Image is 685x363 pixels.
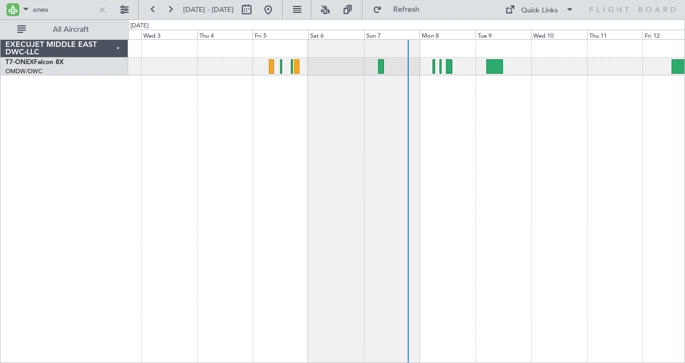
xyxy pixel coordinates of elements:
[308,30,364,39] div: Sat 6
[476,30,531,39] div: Tue 9
[5,59,34,66] span: T7-ONEX
[384,6,429,13] span: Refresh
[33,2,95,18] input: A/C (Reg. or Type)
[587,30,642,39] div: Thu 11
[12,21,117,38] button: All Aircraft
[141,30,197,39] div: Wed 3
[5,67,43,75] a: OMDW/DWC
[183,5,234,15] span: [DATE] - [DATE]
[28,26,114,33] span: All Aircraft
[197,30,253,39] div: Thu 4
[420,30,475,39] div: Mon 8
[5,59,64,66] a: T7-ONEXFalcon 8X
[364,30,420,39] div: Sun 7
[521,5,558,16] div: Quick Links
[368,1,432,18] button: Refresh
[130,22,149,31] div: [DATE]
[531,30,586,39] div: Wed 10
[253,30,308,39] div: Fri 5
[500,1,579,18] button: Quick Links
